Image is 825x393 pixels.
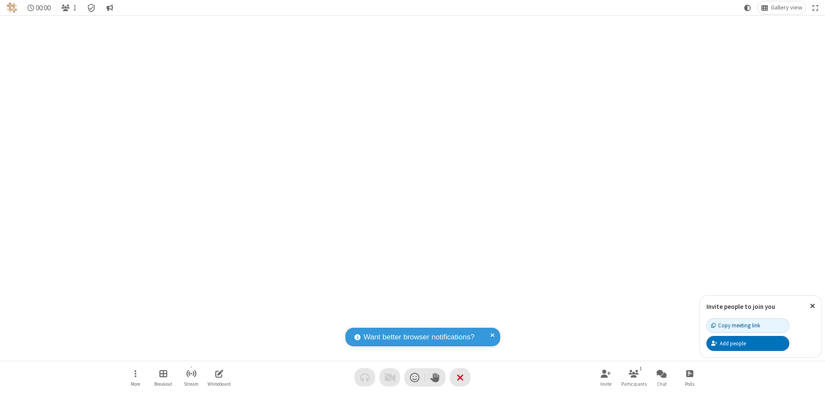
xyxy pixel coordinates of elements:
span: Whiteboard [208,381,231,387]
button: Conversation [103,1,116,14]
span: Participants [621,381,647,387]
button: Copy meeting link [706,318,789,333]
span: Gallery view [771,4,802,11]
button: Open menu [122,365,148,390]
button: Open chat [649,365,675,390]
button: Invite participants (⌘+Shift+I) [593,365,619,390]
button: Raise hand [425,368,446,387]
img: QA Selenium DO NOT DELETE OR CHANGE [7,3,17,13]
div: 1 [637,365,645,372]
button: Open participant list [621,365,647,390]
label: Invite people to join you [706,302,775,311]
span: Want better browser notifications? [364,332,474,343]
span: Breakout [154,381,172,387]
span: Invite [600,381,611,387]
div: Copy meeting link [711,321,760,330]
span: Stream [184,381,199,387]
button: Send a reaction [404,368,425,387]
button: Open shared whiteboard [206,365,232,390]
button: Open poll [677,365,703,390]
button: Close popover [804,296,822,317]
div: Meeting details Encryption enabled [83,1,100,14]
button: End or leave meeting [450,368,471,387]
button: Fullscreen [809,1,822,14]
span: Chat [657,381,667,387]
button: Audio problem - check your Internet connection or call by phone [354,368,375,387]
button: Change layout [758,1,806,14]
span: 1 [73,4,76,12]
span: 00:00 [36,4,51,12]
div: Timer [24,1,55,14]
button: Video [379,368,400,387]
span: More [131,381,140,387]
button: Using system theme [741,1,755,14]
button: Add people [706,336,789,351]
button: Open participant list [58,1,80,14]
span: Polls [685,381,694,387]
button: Manage Breakout Rooms [150,365,176,390]
button: Start streaming [178,365,204,390]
